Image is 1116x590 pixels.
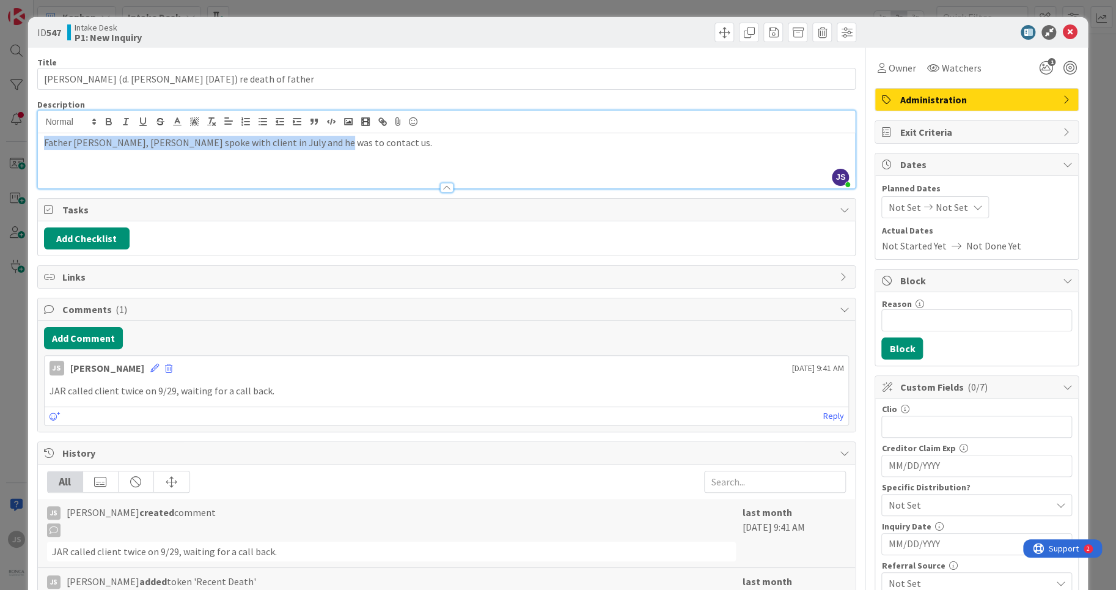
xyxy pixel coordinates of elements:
b: P1: New Inquiry [75,32,142,42]
div: JAR called client twice on 9/29, waiting for a call back. [47,542,736,561]
b: last month [742,506,791,518]
input: type card name here... [37,68,856,90]
div: Inquiry Date [881,522,1072,531]
input: MM/DD/YYYY [888,534,1065,555]
span: Custom Fields [900,380,1056,394]
input: Search... [704,471,846,493]
div: [DATE] 9:41 AM [742,505,846,561]
button: Block [881,337,923,360]
span: History [62,446,834,460]
div: Creditor Claim Exp [881,444,1072,452]
label: Title [37,57,57,68]
span: ( 0/7 ) [967,381,987,393]
div: Referral Source [881,561,1072,570]
span: Exit Criteria [900,125,1056,139]
span: ( 1 ) [116,303,127,315]
b: created [139,506,174,518]
span: 1 [1048,58,1055,66]
span: Owner [888,61,916,75]
label: Reason [881,298,911,309]
div: Specific Distribution? [881,483,1072,492]
span: Watchers [941,61,981,75]
span: Dates [900,157,1056,172]
b: 547 [46,26,61,39]
span: ID [37,25,61,40]
span: Intake Desk [75,23,142,32]
button: Add Comment [44,327,123,349]
span: JS [832,169,849,186]
span: [DATE] 9:41 AM [791,362,843,375]
p: JAR called client twice on 9/29, waiting for a call back. [50,384,844,398]
a: Reply [823,408,843,424]
input: MM/DD/YYYY [888,455,1065,476]
span: Block [900,273,1056,288]
button: Add Checklist [44,227,130,249]
span: Actual Dates [881,224,1072,237]
span: Planned Dates [881,182,1072,195]
span: Not Set [888,498,1051,512]
p: Father [PERSON_NAME], [PERSON_NAME] spoke with client in July and he was to contact us. [44,136,850,150]
span: Tasks [62,202,834,217]
span: Not Started Yet [881,238,946,253]
div: JS [50,361,64,375]
span: Description [37,99,85,110]
div: 2 [64,5,67,15]
b: added [139,575,167,588]
div: [PERSON_NAME] [70,361,144,375]
span: Comments [62,302,834,317]
b: last month [742,575,791,588]
span: Not Set [888,200,920,215]
span: Not Done Yet [966,238,1021,253]
div: JS [47,575,61,589]
span: Not Set [935,200,967,215]
span: Support [26,2,56,17]
span: Administration [900,92,1056,107]
div: JS [47,506,61,520]
span: [PERSON_NAME] comment [67,505,216,537]
div: All [48,471,83,492]
span: Links [62,270,834,284]
div: Clio [881,405,1072,413]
